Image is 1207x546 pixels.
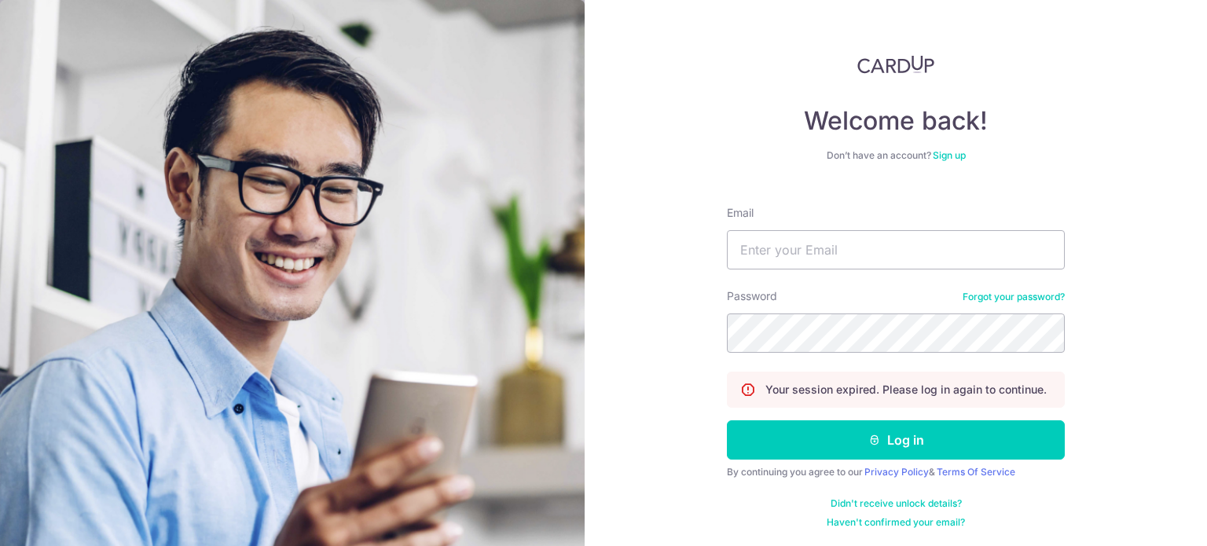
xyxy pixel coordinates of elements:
img: CardUp Logo [857,55,934,74]
input: Enter your Email [727,230,1065,269]
a: Privacy Policy [864,466,929,478]
a: Didn't receive unlock details? [831,497,962,510]
h4: Welcome back! [727,105,1065,137]
a: Terms Of Service [937,466,1015,478]
label: Password [727,288,777,304]
a: Haven't confirmed your email? [827,516,965,529]
div: Don’t have an account? [727,149,1065,162]
div: By continuing you agree to our & [727,466,1065,478]
a: Sign up [933,149,966,161]
a: Forgot your password? [963,291,1065,303]
p: Your session expired. Please log in again to continue. [765,382,1047,398]
button: Log in [727,420,1065,460]
label: Email [727,205,754,221]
